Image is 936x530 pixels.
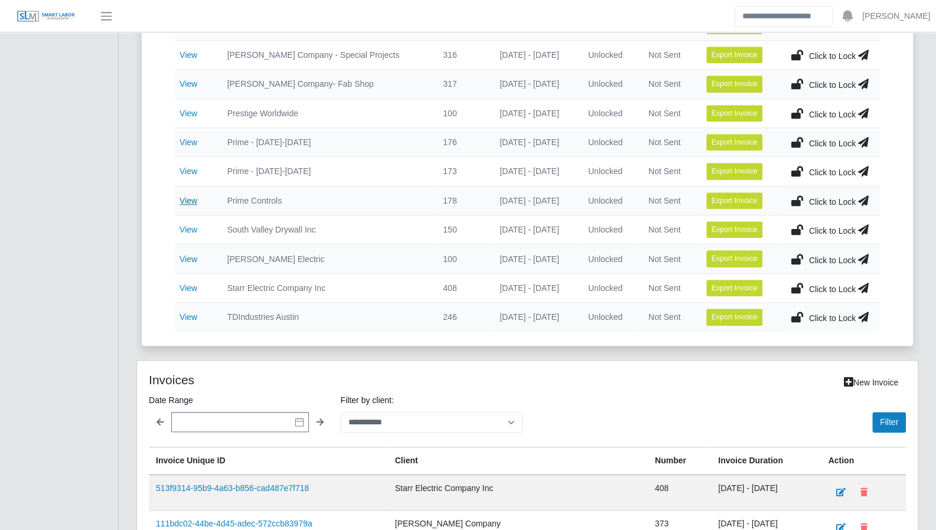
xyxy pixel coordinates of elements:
td: [DATE] - [DATE] [711,475,821,511]
img: SLM Logo [17,10,76,23]
td: Prime Controls [218,186,434,215]
td: [PERSON_NAME] Electric [218,244,434,273]
td: TDIndustries Austin [218,303,434,332]
td: 100 [433,99,490,127]
a: View [180,225,197,234]
button: Export Invoice [706,105,763,122]
button: Filter [872,412,906,433]
a: View [180,312,197,322]
a: [PERSON_NAME] [862,10,930,22]
button: Export Invoice [706,163,763,179]
td: Not Sent [639,40,697,69]
td: Unlocked [579,70,639,99]
a: View [180,166,197,176]
a: New Invoice [836,372,906,393]
td: Unlocked [579,186,639,215]
span: Click to Lock [809,197,856,207]
td: Starr Electric Company Inc [388,475,648,511]
td: Not Sent [639,70,697,99]
button: Export Invoice [706,76,763,92]
td: [PERSON_NAME] Company- Fab Shop [218,70,434,99]
span: Click to Lock [809,226,856,235]
td: Unlocked [579,215,639,244]
button: Export Invoice [706,221,763,238]
span: Click to Lock [809,284,856,294]
td: Not Sent [639,186,697,215]
a: View [180,196,197,205]
td: Not Sent [639,215,697,244]
span: Click to Lock [809,110,856,119]
td: [DATE] - [DATE] [490,70,579,99]
button: Export Invoice [706,47,763,63]
td: 246 [433,303,490,332]
a: 111bdc02-44be-4d45-adec-572ccb83979a [156,519,312,528]
td: Prime - [DATE]-[DATE] [218,157,434,186]
td: [DATE] - [DATE] [490,273,579,302]
span: Click to Lock [809,168,856,177]
td: Starr Electric Company Inc [218,273,434,302]
td: Prestige Worldwide [218,99,434,127]
td: [DATE] - [DATE] [490,244,579,273]
td: [DATE] - [DATE] [490,127,579,156]
button: Export Invoice [706,250,763,267]
button: Export Invoice [706,280,763,296]
td: 100 [433,244,490,273]
td: Unlocked [579,157,639,186]
td: South Valley Drywall Inc [218,215,434,244]
label: Filter by client: [341,393,523,407]
button: Export Invoice [706,309,763,325]
td: Prime - [DATE]-[DATE] [218,127,434,156]
td: Unlocked [579,127,639,156]
td: Not Sent [639,244,697,273]
a: View [180,138,197,147]
th: Invoice Unique ID [149,447,388,475]
td: 176 [433,127,490,156]
td: 178 [433,186,490,215]
td: Unlocked [579,99,639,127]
td: [DATE] - [DATE] [490,40,579,69]
td: 150 [433,215,490,244]
span: Click to Lock [809,139,856,148]
td: Unlocked [579,244,639,273]
td: [PERSON_NAME] Company - Special Projects [218,40,434,69]
td: [DATE] - [DATE] [490,215,579,244]
a: View [180,254,197,264]
th: Number [648,447,711,475]
th: Invoice Duration [711,447,821,475]
label: Date Range [149,393,331,407]
span: Click to Lock [809,313,856,323]
button: Export Invoice [706,134,763,151]
td: 408 [433,273,490,302]
td: 316 [433,40,490,69]
a: View [180,283,197,293]
td: 408 [648,475,711,511]
td: [DATE] - [DATE] [490,303,579,332]
td: [DATE] - [DATE] [490,99,579,127]
span: Click to Lock [809,80,856,90]
button: Export Invoice [706,192,763,209]
td: Not Sent [639,273,697,302]
a: 513f9314-95b9-4a63-b856-cad487e7f718 [156,483,309,493]
span: Click to Lock [809,51,856,61]
a: View [180,50,197,60]
td: Not Sent [639,127,697,156]
th: Client [388,447,648,475]
td: Unlocked [579,273,639,302]
td: Not Sent [639,99,697,127]
td: Not Sent [639,303,697,332]
td: 317 [433,70,490,99]
h4: Invoices [149,372,454,387]
td: 173 [433,157,490,186]
td: [DATE] - [DATE] [490,157,579,186]
input: Search [735,6,833,27]
span: Click to Lock [809,256,856,265]
td: Not Sent [639,157,697,186]
td: Unlocked [579,40,639,69]
td: Unlocked [579,303,639,332]
a: View [180,109,197,118]
td: [DATE] - [DATE] [490,186,579,215]
th: Action [821,447,906,475]
a: View [180,79,197,89]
